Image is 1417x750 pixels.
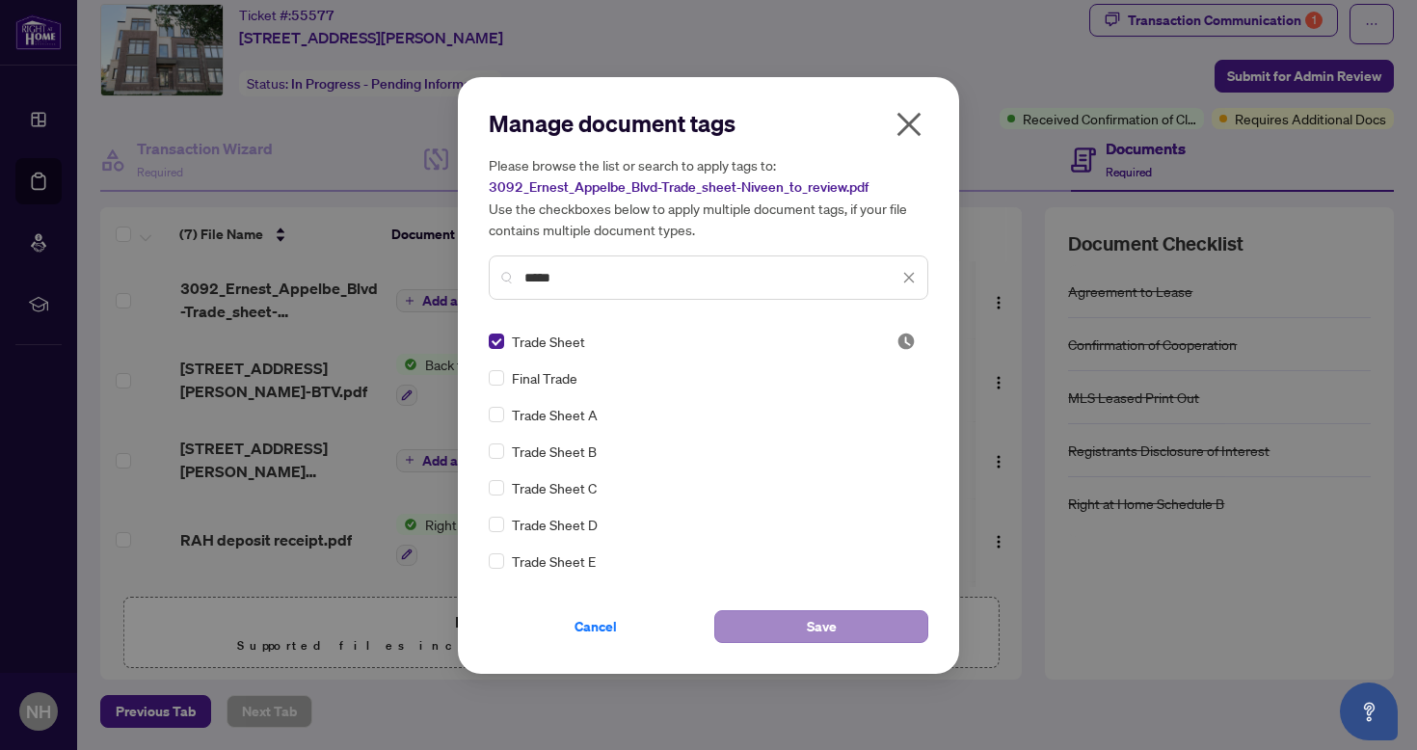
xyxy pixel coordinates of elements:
[1340,683,1398,740] button: Open asap
[512,367,577,388] span: Final Trade
[896,332,916,351] img: status
[489,108,928,139] h2: Manage document tags
[489,178,869,196] span: 3092_Ernest_Appelbe_Blvd-Trade_sheet-Niveen_to_review.pdf
[512,441,597,462] span: Trade Sheet B
[575,611,617,642] span: Cancel
[512,477,597,498] span: Trade Sheet C
[489,610,703,643] button: Cancel
[714,610,928,643] button: Save
[807,611,837,642] span: Save
[512,404,598,425] span: Trade Sheet A
[896,332,916,351] span: Pending Review
[512,550,596,572] span: Trade Sheet E
[512,331,585,352] span: Trade Sheet
[894,109,924,140] span: close
[489,154,928,240] h5: Please browse the list or search to apply tags to: Use the checkboxes below to apply multiple doc...
[902,271,916,284] span: close
[512,514,598,535] span: Trade Sheet D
